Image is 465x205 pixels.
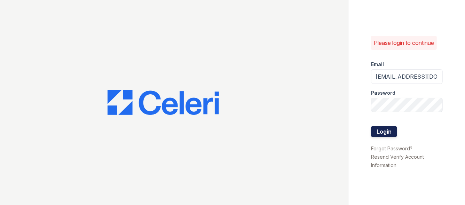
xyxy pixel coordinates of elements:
label: Email [371,61,384,68]
img: CE_Logo_Blue-a8612792a0a2168367f1c8372b55b34899dd931a85d93a1a3d3e32e68fde9ad4.png [108,90,219,115]
button: Login [371,126,397,137]
p: Please login to continue [374,39,434,47]
a: Resend Verify Account Information [371,154,424,168]
label: Password [371,89,395,96]
a: Forgot Password? [371,145,412,151]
